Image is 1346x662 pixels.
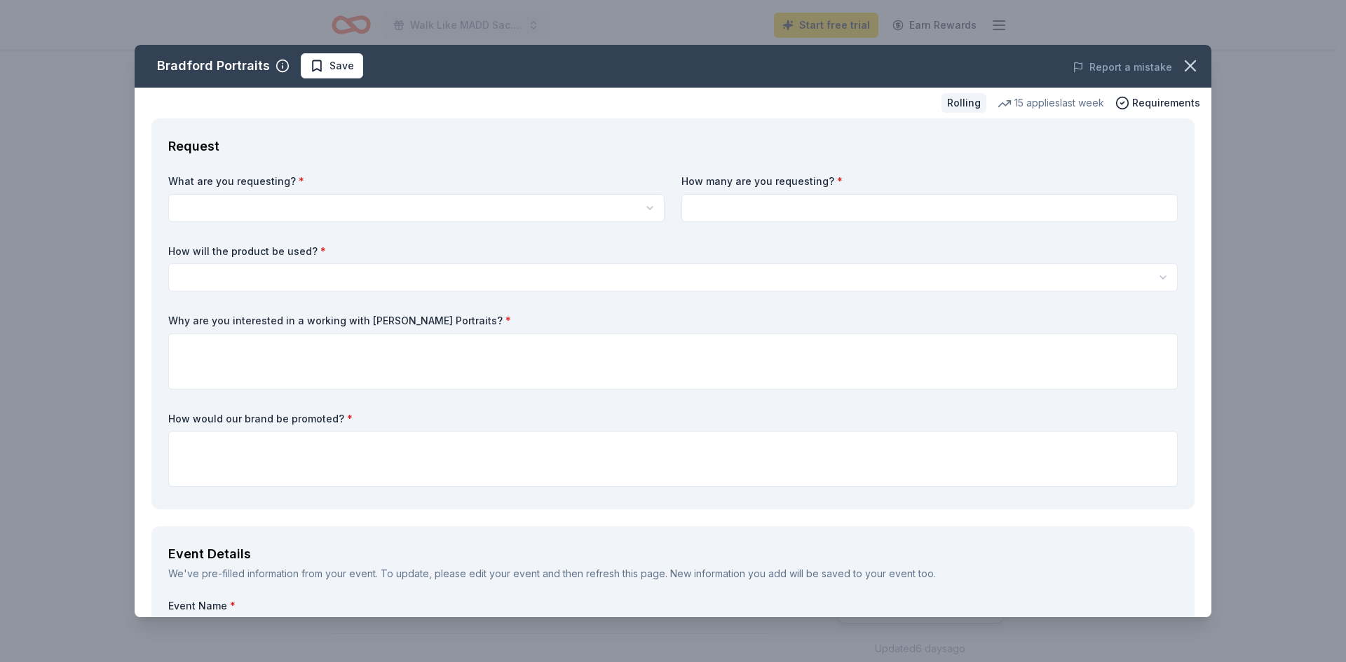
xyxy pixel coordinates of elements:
[168,174,665,188] label: What are you requesting?
[168,244,1178,258] label: How will the product be used?
[1132,95,1200,111] span: Requirements
[301,53,363,78] button: Save
[168,543,1178,565] div: Event Details
[681,174,1178,188] label: How many are you requesting?
[941,93,986,113] div: Rolling
[157,55,270,77] div: Bradford Portraits
[998,95,1104,111] div: 15 applies last week
[329,57,354,74] span: Save
[168,565,1178,582] div: We've pre-filled information from your event. To update, please edit your event and then refresh ...
[1073,59,1172,76] button: Report a mistake
[168,314,1178,328] label: Why are you interested in a working with [PERSON_NAME] Portraits?
[168,412,1178,426] label: How would our brand be promoted?
[1115,95,1200,111] button: Requirements
[168,135,1178,158] div: Request
[168,599,1178,613] label: Event Name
